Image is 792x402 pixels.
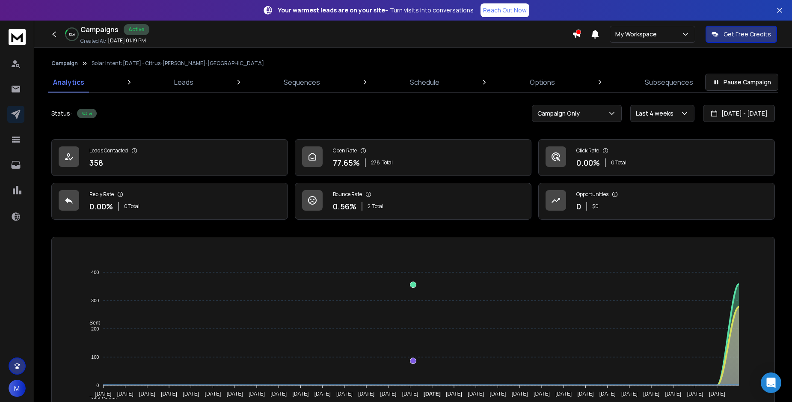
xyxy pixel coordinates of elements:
[380,391,396,397] tspan: [DATE]
[576,200,581,212] p: 0
[89,157,103,169] p: 358
[333,147,357,154] p: Open Rate
[446,391,462,397] tspan: [DATE]
[314,391,331,397] tspan: [DATE]
[724,30,771,39] p: Get Free Credits
[709,391,725,397] tspan: [DATE]
[592,203,599,210] p: $ 0
[706,26,777,43] button: Get Free Credits
[599,391,616,397] tspan: [DATE]
[640,72,698,92] a: Subsequences
[270,391,287,397] tspan: [DATE]
[468,391,484,397] tspan: [DATE]
[333,157,360,169] p: 77.65 %
[292,391,308,397] tspan: [DATE]
[705,74,778,91] button: Pause Campaign
[530,77,555,87] p: Options
[405,72,445,92] a: Schedule
[69,32,75,37] p: 12 %
[80,38,106,45] p: Created At:
[371,159,380,166] span: 278
[51,183,288,220] a: Reply Rate0.00%0 Total
[333,200,356,212] p: 0.56 %
[91,298,99,303] tspan: 300
[576,157,600,169] p: 0.00 %
[483,6,527,15] p: Reach Out Now
[96,383,99,388] tspan: 0
[117,391,133,397] tspan: [DATE]
[490,391,506,397] tspan: [DATE]
[645,77,693,87] p: Subsequences
[124,203,139,210] p: 0 Total
[424,391,441,397] tspan: [DATE]
[77,109,97,118] div: Active
[83,320,100,326] span: Sent
[382,159,393,166] span: Total
[89,200,113,212] p: 0.00 %
[284,77,320,87] p: Sequences
[512,391,528,397] tspan: [DATE]
[615,30,660,39] p: My Workspace
[555,391,572,397] tspan: [DATE]
[703,105,775,122] button: [DATE] - [DATE]
[295,183,531,220] a: Bounce Rate0.56%2Total
[139,391,155,397] tspan: [DATE]
[576,147,599,154] p: Click Rate
[537,109,583,118] p: Campaign Only
[410,77,439,87] p: Schedule
[48,72,89,92] a: Analytics
[576,191,608,198] p: Opportunities
[91,326,99,331] tspan: 200
[249,391,265,397] tspan: [DATE]
[183,391,199,397] tspan: [DATE]
[402,391,418,397] tspan: [DATE]
[53,77,84,87] p: Analytics
[481,3,529,17] a: Reach Out Now
[169,72,199,92] a: Leads
[372,203,383,210] span: Total
[161,391,177,397] tspan: [DATE]
[538,139,775,176] a: Click Rate0.00%0 Total
[578,391,594,397] tspan: [DATE]
[9,380,26,397] button: M
[279,72,325,92] a: Sequences
[227,391,243,397] tspan: [DATE]
[51,139,288,176] a: Leads Contacted358
[636,109,677,118] p: Last 4 weeks
[358,391,374,397] tspan: [DATE]
[368,203,371,210] span: 2
[80,24,119,35] h1: Campaigns
[83,396,117,402] span: Total Opens
[687,391,703,397] tspan: [DATE]
[336,391,353,397] tspan: [DATE]
[278,6,474,15] p: – Turn visits into conversations
[51,60,78,67] button: Campaign
[174,77,193,87] p: Leads
[621,391,638,397] tspan: [DATE]
[295,139,531,176] a: Open Rate77.65%278Total
[91,354,99,360] tspan: 100
[89,147,128,154] p: Leads Contacted
[91,270,99,275] tspan: 400
[124,24,149,35] div: Active
[761,372,781,393] div: Open Intercom Messenger
[108,37,146,44] p: [DATE] 01:19 PM
[278,6,385,14] strong: Your warmest leads are on your site
[9,29,26,45] img: logo
[205,391,221,397] tspan: [DATE]
[51,109,72,118] p: Status:
[534,391,550,397] tspan: [DATE]
[333,191,362,198] p: Bounce Rate
[643,391,659,397] tspan: [DATE]
[525,72,560,92] a: Options
[92,60,264,67] p: Solar Intent: [DATE] - Citrus-[PERSON_NAME]-[GEOGRAPHIC_DATA]
[89,191,114,198] p: Reply Rate
[538,183,775,220] a: Opportunities0$0
[95,391,111,397] tspan: [DATE]
[611,159,626,166] p: 0 Total
[665,391,682,397] tspan: [DATE]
